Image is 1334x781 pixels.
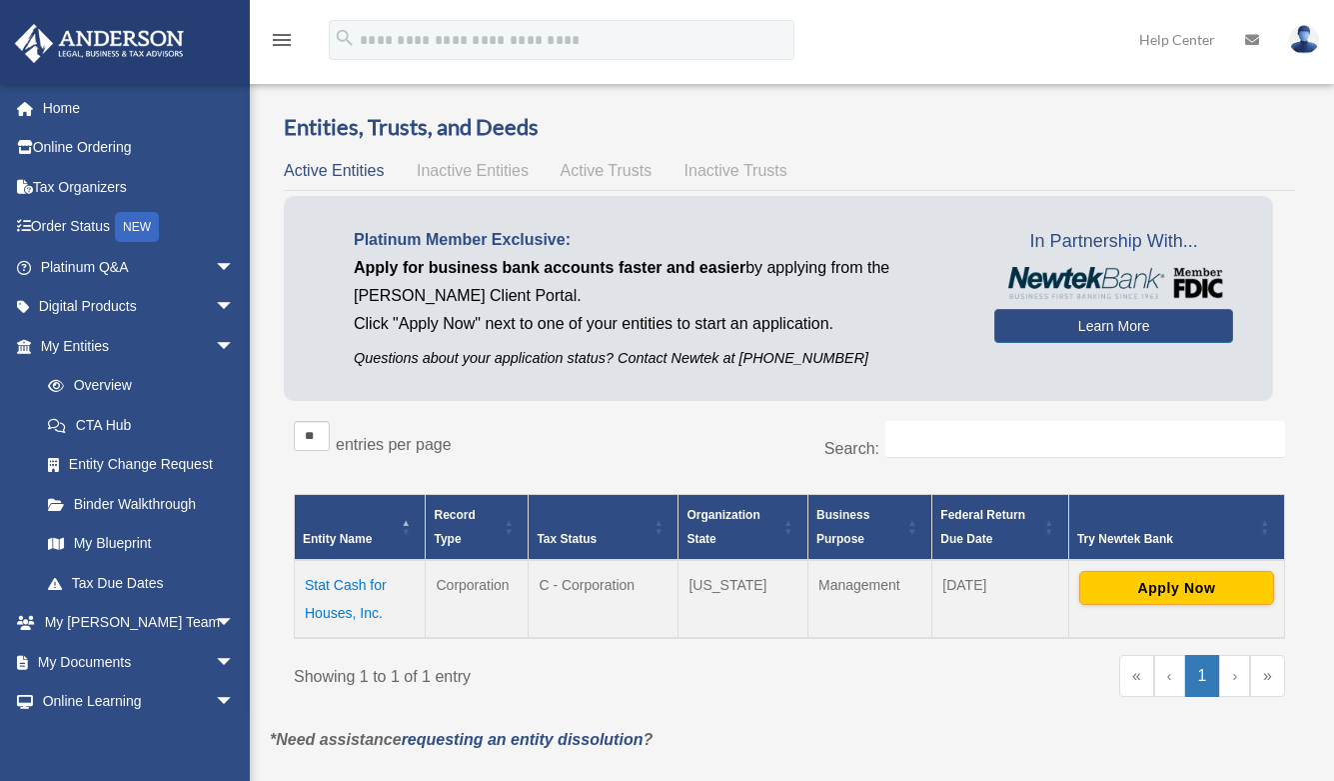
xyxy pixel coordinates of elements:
a: Overview [28,366,245,406]
a: Tax Organizers [14,167,265,207]
span: Inactive Entities [417,162,529,179]
td: [US_STATE] [678,560,808,638]
span: arrow_drop_down [215,603,255,644]
span: Active Entities [284,162,384,179]
th: Record Type: Activate to sort [426,495,529,561]
a: My Documentsarrow_drop_down [14,642,265,682]
td: Management [807,560,931,638]
span: Entity Name [303,532,372,546]
img: NewtekBankLogoSM.png [1004,267,1223,299]
span: Tax Status [537,532,597,546]
div: Showing 1 to 1 of 1 entry [294,655,774,691]
h3: Entities, Trusts, and Deeds [284,112,1295,143]
span: Organization State [686,508,759,546]
label: entries per page [336,436,452,453]
a: Binder Walkthrough [28,484,255,524]
td: Corporation [426,560,529,638]
div: Try Newtek Bank [1077,527,1254,551]
a: Entity Change Request [28,445,255,485]
th: Try Newtek Bank : Activate to sort [1068,495,1284,561]
button: Apply Now [1079,571,1274,605]
a: My Entitiesarrow_drop_down [14,326,255,366]
i: menu [270,28,294,52]
td: C - Corporation [529,560,678,638]
em: *Need assistance ? [270,731,653,748]
a: Order StatusNEW [14,207,265,248]
label: Search: [824,440,879,457]
th: Organization State: Activate to sort [678,495,808,561]
span: In Partnership With... [994,226,1233,258]
span: arrow_drop_down [215,682,255,723]
a: Next [1219,655,1250,697]
a: Online Ordering [14,128,265,168]
th: Business Purpose: Activate to sort [807,495,931,561]
span: Apply for business bank accounts faster and easier [354,259,745,276]
p: Platinum Member Exclusive: [354,226,964,254]
a: Platinum Q&Aarrow_drop_down [14,247,265,287]
a: 1 [1185,655,1220,697]
div: NEW [115,212,159,242]
img: User Pic [1289,25,1319,54]
span: Record Type [434,508,475,546]
a: Tax Due Dates [28,563,255,603]
span: arrow_drop_down [215,247,255,288]
a: Online Learningarrow_drop_down [14,682,265,722]
span: Federal Return Due Date [940,508,1025,546]
a: Digital Productsarrow_drop_down [14,287,265,327]
span: Inactive Trusts [684,162,787,179]
th: Entity Name: Activate to invert sorting [295,495,426,561]
a: Home [14,88,265,128]
th: Tax Status: Activate to sort [529,495,678,561]
a: requesting an entity dissolution [402,731,644,748]
span: Business Purpose [816,508,869,546]
p: Questions about your application status? Contact Newtek at [PHONE_NUMBER] [354,346,964,371]
a: My [PERSON_NAME] Teamarrow_drop_down [14,603,265,643]
a: My Blueprint [28,524,255,564]
td: Stat Cash for Houses, Inc. [295,560,426,638]
span: arrow_drop_down [215,287,255,328]
a: Last [1250,655,1285,697]
a: menu [270,35,294,52]
span: Active Trusts [561,162,653,179]
a: First [1119,655,1154,697]
a: CTA Hub [28,405,255,445]
p: by applying from the [PERSON_NAME] Client Portal. [354,254,964,310]
td: [DATE] [932,560,1069,638]
a: Learn More [994,309,1233,343]
a: Previous [1154,655,1185,697]
span: arrow_drop_down [215,642,255,683]
img: Anderson Advisors Platinum Portal [9,24,190,63]
i: search [334,27,356,49]
th: Federal Return Due Date: Activate to sort [932,495,1069,561]
span: arrow_drop_down [215,326,255,367]
p: Click "Apply Now" next to one of your entities to start an application. [354,310,964,338]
